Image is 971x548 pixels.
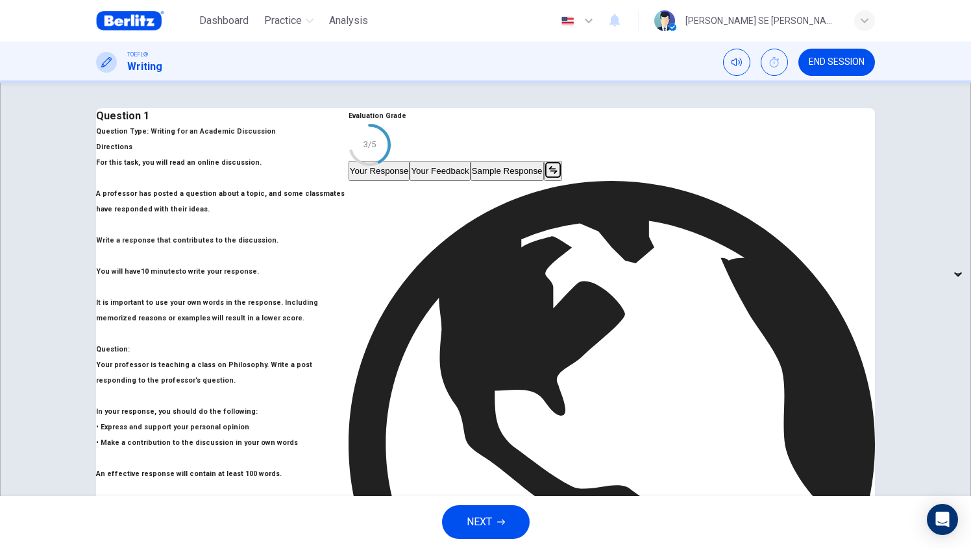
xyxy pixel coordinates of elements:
[467,513,492,531] span: NEXT
[685,13,839,29] div: [PERSON_NAME] SE [PERSON_NAME]
[798,49,875,76] button: END SESSION
[264,13,302,29] span: Practice
[259,9,319,32] button: Practice
[471,161,544,181] button: Sample Response
[127,50,148,59] span: TOEFL®
[363,139,376,149] text: 3/5
[723,49,750,76] div: Mute
[141,267,179,276] b: 10 minutes
[127,59,162,75] h1: Writing
[96,155,349,326] p: For this task, you will read an online discussion. A professor has posted a question about a topi...
[149,127,276,136] span: Writing for an Academic Discussion
[324,9,373,32] button: Analysis
[654,10,675,31] img: Profile picture
[559,16,576,26] img: en
[349,108,406,124] h6: Evaluation Grade
[96,404,349,451] h6: In your response, you should do the following: • Express and support your personal opinion • Make...
[349,161,410,181] button: Your Response
[927,504,958,535] div: Open Intercom Messenger
[96,139,349,342] h6: Directions
[96,124,349,139] h6: Question Type :
[809,57,865,67] span: END SESSION
[96,8,194,34] a: Berlitz Brasil logo
[96,108,349,124] h4: Question 1
[329,13,368,29] span: Analysis
[199,13,249,29] span: Dashboard
[349,161,875,181] div: basic tabs example
[194,9,254,32] button: Dashboard
[96,8,164,34] img: Berlitz Brasil logo
[96,342,349,357] h6: Question :
[96,357,349,388] h6: Your professor is teaching a class on Philosophy. Write a post responding to the professor’s ques...
[410,161,470,181] button: Your Feedback
[761,49,788,76] div: Show
[442,505,530,539] button: NEXT
[96,466,349,482] h6: An effective response will contain at least 100 words.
